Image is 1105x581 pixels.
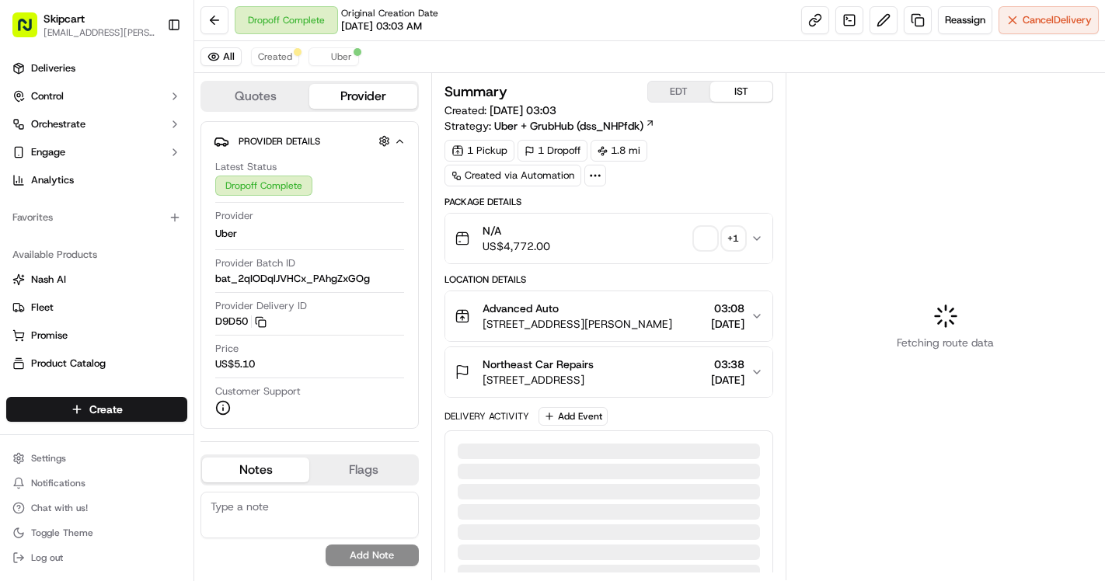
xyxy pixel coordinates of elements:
[31,145,65,159] span: Engage
[31,357,106,371] span: Product Catalog
[483,372,594,388] span: [STREET_ADDRESS]
[6,447,187,469] button: Settings
[31,502,88,514] span: Chat with us!
[6,112,187,137] button: Orchestrate
[215,299,307,313] span: Provider Delivery ID
[341,19,422,33] span: [DATE] 03:03 AM
[89,402,123,417] span: Create
[31,301,54,315] span: Fleet
[251,47,299,66] button: Created
[711,372,744,388] span: [DATE]
[12,329,181,343] a: Promise
[12,357,181,371] a: Product Catalog
[490,103,556,117] span: [DATE] 03:03
[215,342,239,356] span: Price
[945,13,985,27] span: Reassign
[6,56,187,81] a: Deliveries
[444,103,556,118] span: Created:
[6,242,187,267] div: Available Products
[202,457,309,482] button: Notes
[309,84,417,109] button: Provider
[444,165,581,186] a: Created via Automation
[695,228,744,249] button: +1
[215,272,370,286] span: bat_2qIODqlJVHCx_PAhgZxGOg
[200,47,242,66] button: All
[6,351,187,376] button: Product Catalog
[308,47,359,66] button: Uber
[31,61,75,75] span: Deliveries
[6,84,187,109] button: Control
[483,223,550,238] span: N/A
[6,140,187,165] button: Engage
[6,267,187,292] button: Nash AI
[31,452,66,464] span: Settings
[44,11,85,26] button: Skipcart
[12,301,181,315] a: Fleet
[483,238,550,254] span: US$4,772.00
[483,301,559,316] span: Advanced Auto
[6,497,187,519] button: Chat with us!
[258,50,292,63] span: Created
[444,140,514,162] div: 1 Pickup
[202,84,309,109] button: Quotes
[711,316,744,332] span: [DATE]
[6,205,187,230] div: Favorites
[215,160,277,174] span: Latest Status
[444,118,655,134] div: Strategy:
[494,118,655,134] a: Uber + GrubHub (dss_NHPfdk)
[6,295,187,320] button: Fleet
[6,6,161,43] button: Skipcart[EMAIL_ADDRESS][PERSON_NAME][DOMAIN_NAME]
[215,227,237,241] span: Uber
[6,547,187,569] button: Log out
[6,522,187,544] button: Toggle Theme
[239,135,320,148] span: Provider Details
[483,357,594,372] span: Northeast Car Repairs
[591,140,647,162] div: 1.8 mi
[331,50,352,63] span: Uber
[12,273,181,287] a: Nash AI
[445,214,772,263] button: N/AUS$4,772.00+1
[6,323,187,348] button: Promise
[710,82,772,102] button: IST
[31,527,93,539] span: Toggle Theme
[444,410,529,423] div: Delivery Activity
[445,291,772,341] button: Advanced Auto[STREET_ADDRESS][PERSON_NAME]03:08[DATE]
[518,140,587,162] div: 1 Dropoff
[214,128,406,154] button: Provider Details
[31,173,74,187] span: Analytics
[44,26,155,39] span: [EMAIL_ADDRESS][PERSON_NAME][DOMAIN_NAME]
[6,397,187,422] button: Create
[6,168,187,193] a: Analytics
[445,347,772,397] button: Northeast Car Repairs[STREET_ADDRESS]03:38[DATE]
[31,329,68,343] span: Promise
[1023,13,1092,27] span: Cancel Delivery
[494,118,643,134] span: Uber + GrubHub (dss_NHPfdk)
[215,315,267,329] button: D9D50
[215,357,255,371] span: US$5.10
[539,407,608,426] button: Add Event
[215,384,301,398] span: Customer Support
[215,256,295,270] span: Provider Batch ID
[711,301,744,316] span: 03:08
[31,477,85,489] span: Notifications
[31,117,85,131] span: Orchestrate
[648,82,710,102] button: EDT
[723,228,744,249] div: + 1
[215,209,253,223] span: Provider
[6,472,187,494] button: Notifications
[444,273,773,286] div: Location Details
[31,89,64,103] span: Control
[938,6,992,34] button: Reassign
[897,335,994,350] span: Fetching route data
[999,6,1099,34] button: CancelDelivery
[341,7,438,19] span: Original Creation Date
[483,316,672,332] span: [STREET_ADDRESS][PERSON_NAME]
[31,551,63,564] span: Log out
[711,357,744,372] span: 03:38
[444,196,773,208] div: Package Details
[309,457,417,482] button: Flags
[31,273,66,287] span: Nash AI
[444,85,507,99] h3: Summary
